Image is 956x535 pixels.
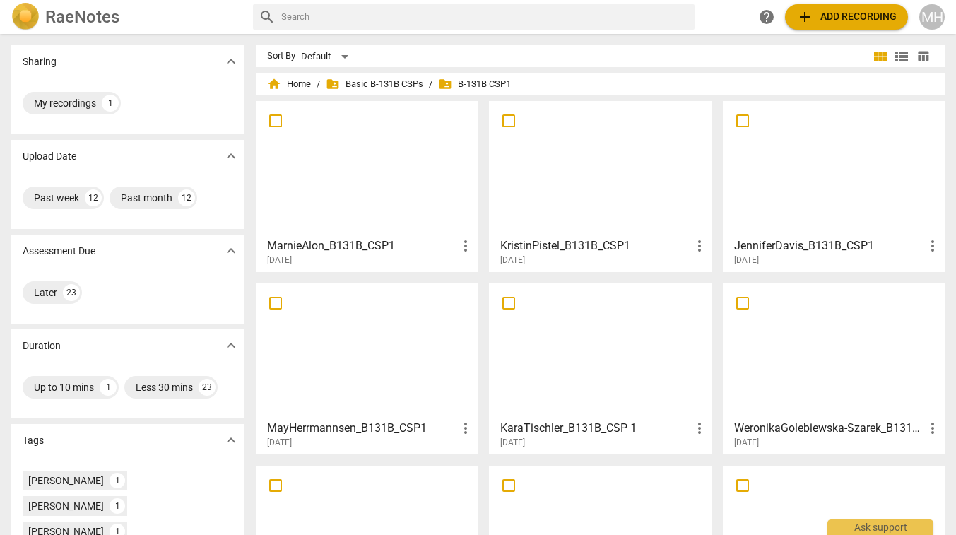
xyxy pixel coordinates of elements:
[728,106,940,266] a: JenniferDavis_B131B_CSP1[DATE]
[223,148,240,165] span: expand_more
[758,8,775,25] span: help
[121,191,172,205] div: Past month
[429,79,432,90] span: /
[223,432,240,449] span: expand_more
[785,4,908,30] button: Upload
[267,77,281,91] span: home
[85,189,102,206] div: 12
[870,46,891,67] button: Tile view
[136,380,193,394] div: Less 30 mins
[457,420,474,437] span: more_vert
[220,430,242,451] button: Show more
[438,77,511,91] span: B-131B CSP1
[23,244,95,259] p: Assessment Due
[102,95,119,112] div: 1
[734,420,924,437] h3: WeronikaGolebiewska-Szarek_B131B_CSP1
[223,53,240,70] span: expand_more
[267,77,311,91] span: Home
[494,288,706,448] a: KaraTischler_B131B_CSP 1[DATE]
[23,54,57,69] p: Sharing
[34,380,94,394] div: Up to 10 mins
[438,77,452,91] span: folder_shared
[796,8,897,25] span: Add recording
[259,8,276,25] span: search
[23,149,76,164] p: Upload Date
[500,420,690,437] h3: KaraTischler_B131B_CSP 1
[267,437,292,449] span: [DATE]
[11,3,242,31] a: LogoRaeNotes
[754,4,779,30] a: Help
[500,437,525,449] span: [DATE]
[916,49,930,63] span: table_chart
[28,499,104,513] div: [PERSON_NAME]
[34,191,79,205] div: Past week
[11,3,40,31] img: Logo
[23,433,44,448] p: Tags
[34,96,96,110] div: My recordings
[220,240,242,261] button: Show more
[912,46,933,67] button: Table view
[827,519,933,535] div: Ask support
[220,146,242,167] button: Show more
[110,473,125,488] div: 1
[893,48,910,65] span: view_list
[267,51,295,61] div: Sort By
[261,106,473,266] a: MarnieAlon_B131B_CSP1[DATE]
[34,286,57,300] div: Later
[500,237,690,254] h3: KristinPistel_B131B_CSP1
[734,254,759,266] span: [DATE]
[326,77,340,91] span: folder_shared
[281,6,689,28] input: Search
[326,77,423,91] span: Basic B-131B CSPs
[267,254,292,266] span: [DATE]
[199,379,216,396] div: 23
[919,4,945,30] button: MH
[924,420,941,437] span: more_vert
[23,339,61,353] p: Duration
[220,335,242,356] button: Show more
[317,79,320,90] span: /
[734,237,924,254] h3: JenniferDavis_B131B_CSP1
[500,254,525,266] span: [DATE]
[100,379,117,396] div: 1
[223,242,240,259] span: expand_more
[734,437,759,449] span: [DATE]
[691,420,708,437] span: more_vert
[178,189,195,206] div: 12
[872,48,889,65] span: view_module
[691,237,708,254] span: more_vert
[796,8,813,25] span: add
[261,288,473,448] a: MayHerrmannsen_B131B_CSP1[DATE]
[110,498,125,514] div: 1
[45,7,119,27] h2: RaeNotes
[220,51,242,72] button: Show more
[494,106,706,266] a: KristinPistel_B131B_CSP1[DATE]
[457,237,474,254] span: more_vert
[891,46,912,67] button: List view
[728,288,940,448] a: WeronikaGolebiewska-Szarek_B131B_CSP1[DATE]
[223,337,240,354] span: expand_more
[301,45,353,68] div: Default
[924,237,941,254] span: more_vert
[267,237,457,254] h3: MarnieAlon_B131B_CSP1
[28,474,104,488] div: [PERSON_NAME]
[267,420,457,437] h3: MayHerrmannsen_B131B_CSP1
[63,284,80,301] div: 23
